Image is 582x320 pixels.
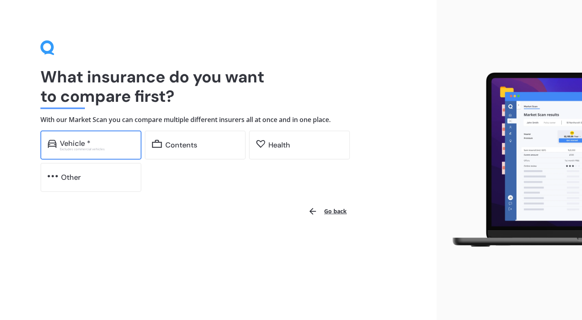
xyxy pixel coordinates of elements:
[268,141,290,149] div: Health
[443,69,582,251] img: laptop.webp
[60,139,91,147] div: Vehicle *
[152,140,162,148] img: content.01f40a52572271636b6f.svg
[40,116,396,124] h4: With our Market Scan you can compare multiple different insurers all at once and in one place.
[60,147,134,151] div: Excludes commercial vehicles
[61,173,81,181] div: Other
[303,202,352,221] button: Go back
[256,140,265,148] img: health.62746f8bd298b648b488.svg
[40,67,396,106] h1: What insurance do you want to compare first?
[165,141,197,149] div: Contents
[48,140,57,148] img: car.f15378c7a67c060ca3f3.svg
[48,172,58,180] img: other.81dba5aafe580aa69f38.svg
